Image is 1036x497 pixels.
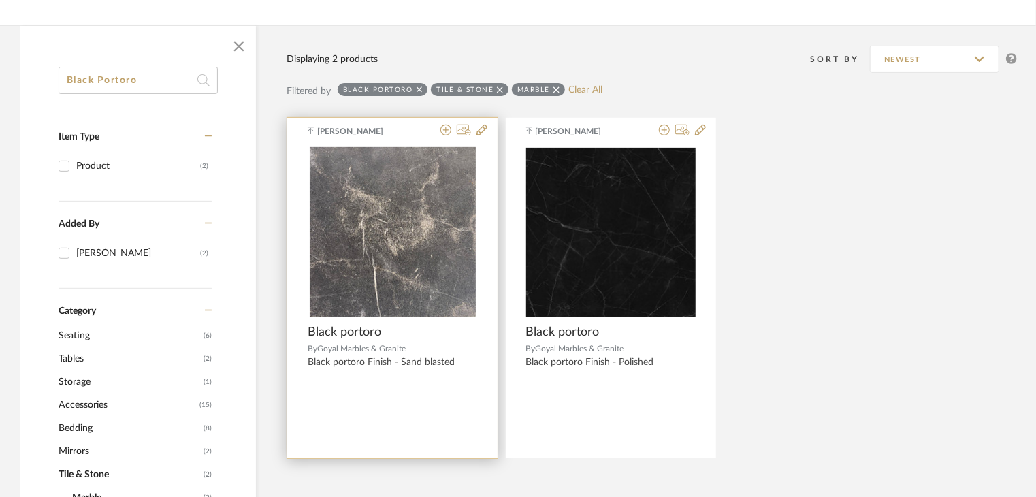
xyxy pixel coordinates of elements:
[343,85,413,94] div: Black Portoro
[200,155,208,177] div: (2)
[59,417,200,440] span: Bedding
[59,440,200,463] span: Mirrors
[199,394,212,416] span: (15)
[59,463,200,486] span: Tile & Stone
[536,125,621,138] span: [PERSON_NAME]
[308,325,381,340] span: Black portoro
[59,219,99,229] span: Added By
[568,84,602,96] a: Clear All
[308,344,317,353] span: By
[536,344,624,353] span: Goyal Marbles & Granite
[59,132,99,142] span: Item Type
[308,357,477,380] div: Black portoro Finish - Sand blasted
[204,417,212,439] span: (8)
[287,52,378,67] div: Displaying 2 products
[59,67,218,94] input: Search within 2 results
[204,348,212,370] span: (2)
[526,325,600,340] span: Black portoro
[59,347,200,370] span: Tables
[204,440,212,462] span: (2)
[204,325,212,347] span: (6)
[59,324,200,347] span: Seating
[308,147,477,317] div: 0
[436,85,493,94] div: Tile & Stone
[59,370,200,394] span: Storage
[526,148,696,317] img: Black portoro
[59,394,196,417] span: Accessories
[526,357,696,380] div: Black portoro Finish - Polished
[317,344,406,353] span: Goyal Marbles & Granite
[310,147,476,317] img: Black portoro
[317,125,403,138] span: [PERSON_NAME]
[59,306,96,317] span: Category
[200,242,208,264] div: (2)
[526,344,536,353] span: By
[526,147,696,317] div: 0
[810,52,870,66] div: Sort By
[204,464,212,485] span: (2)
[517,85,550,94] div: Marble
[204,371,212,393] span: (1)
[76,155,200,177] div: Product
[287,84,331,99] div: Filtered by
[225,33,253,60] button: Close
[76,242,200,264] div: [PERSON_NAME]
